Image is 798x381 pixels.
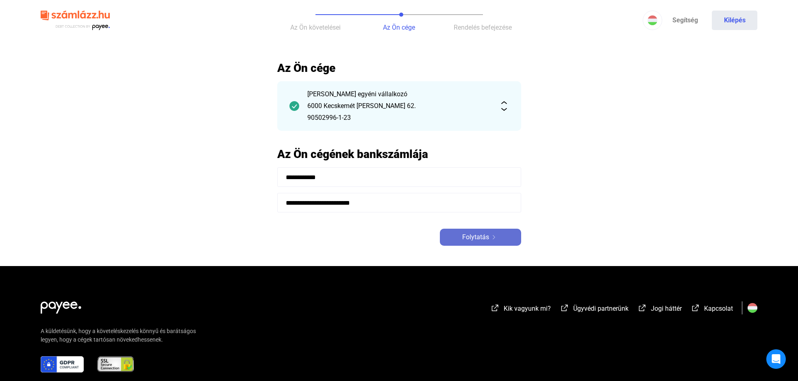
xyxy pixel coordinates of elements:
button: Folytatásarrow-right-white [440,229,521,246]
a: Segítség [662,11,708,30]
img: arrow-right-white [489,235,499,239]
a: external-link-whiteJogi háttér [637,306,682,314]
span: Az Ön cége [383,24,415,31]
img: expand [499,101,509,111]
a: external-link-whiteKapcsolat [691,306,733,314]
img: HU [648,15,657,25]
a: external-link-whiteKik vagyunk mi? [490,306,551,314]
img: checkmark-darker-green-circle [289,101,299,111]
img: external-link-white [637,304,647,312]
span: Jogi háttér [651,305,682,312]
img: szamlazzhu-logo [41,7,110,34]
img: white-payee-white-dot.svg [41,297,81,314]
h2: Az Ön cége [277,61,521,75]
span: Kik vagyunk mi? [504,305,551,312]
img: HU.svg [748,303,757,313]
button: HU [643,11,662,30]
div: Open Intercom Messenger [766,349,786,369]
div: 6000 Kecskemét [PERSON_NAME] 62. [307,101,491,111]
button: Kilépés [712,11,757,30]
div: 90502996-1-23 [307,113,491,123]
span: Az Ön követelései [290,24,341,31]
span: Folytatás [462,232,489,242]
img: external-link-white [560,304,570,312]
img: ssl [97,356,135,372]
img: external-link-white [490,304,500,312]
img: gdpr [41,356,84,372]
h2: Az Ön cégének bankszámlája [277,147,521,161]
span: Kapcsolat [704,305,733,312]
span: Ügyvédi partnerünk [573,305,628,312]
span: Rendelés befejezése [454,24,512,31]
img: external-link-white [691,304,700,312]
a: external-link-whiteÜgyvédi partnerünk [560,306,628,314]
div: [PERSON_NAME] egyéni vállalkozó [307,89,491,99]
